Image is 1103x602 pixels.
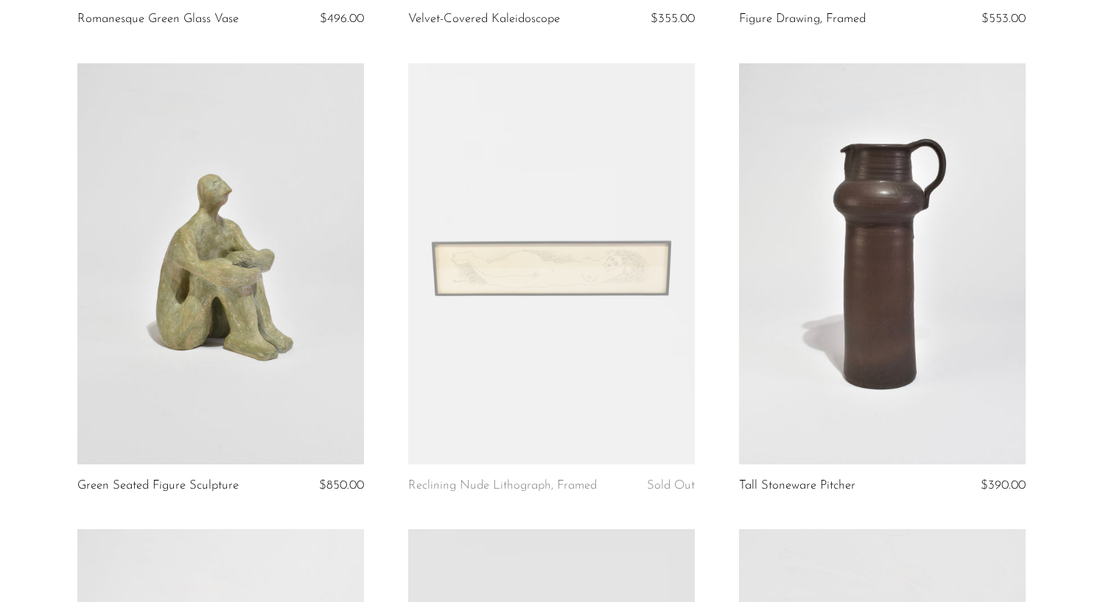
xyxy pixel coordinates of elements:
a: Reclining Nude Lithograph, Framed [408,479,597,492]
a: Figure Drawing, Framed [739,13,866,26]
span: $496.00 [320,13,364,25]
span: $390.00 [981,479,1026,492]
span: $553.00 [981,13,1026,25]
a: Green Seated Figure Sculpture [77,479,239,492]
span: Sold Out [647,479,695,492]
span: $850.00 [319,479,364,492]
a: Romanesque Green Glass Vase [77,13,239,26]
span: $355.00 [651,13,695,25]
a: Velvet-Covered Kaleidoscope [408,13,560,26]
a: Tall Stoneware Pitcher [739,479,855,492]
